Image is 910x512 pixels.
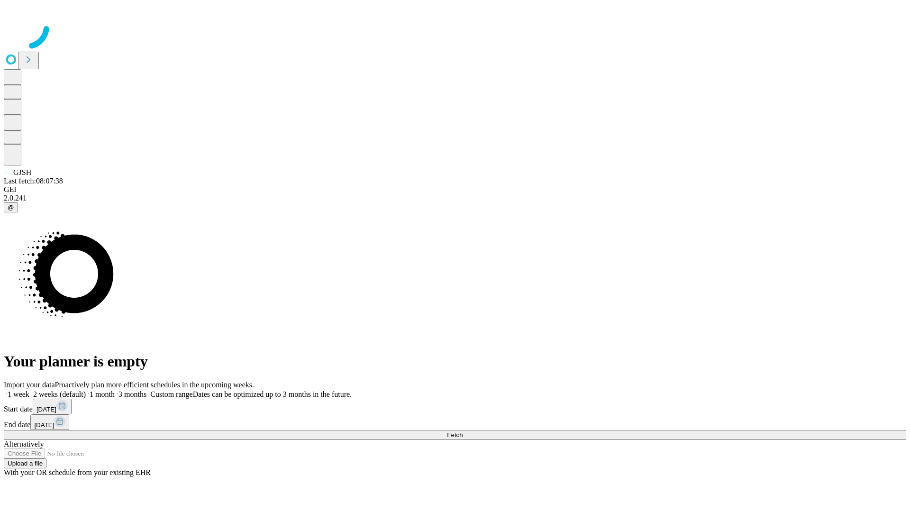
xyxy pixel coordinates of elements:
[34,421,54,429] span: [DATE]
[55,381,254,389] span: Proactively plan more efficient schedules in the upcoming weeks.
[13,168,31,176] span: GJSH
[4,468,151,476] span: With your OR schedule from your existing EHR
[30,414,69,430] button: [DATE]
[36,406,56,413] span: [DATE]
[8,390,29,398] span: 1 week
[8,204,14,211] span: @
[33,399,72,414] button: [DATE]
[4,202,18,212] button: @
[4,399,906,414] div: Start date
[4,185,906,194] div: GEI
[33,390,86,398] span: 2 weeks (default)
[447,431,463,439] span: Fetch
[4,177,63,185] span: Last fetch: 08:07:38
[4,381,55,389] span: Import your data
[4,194,906,202] div: 2.0.241
[193,390,352,398] span: Dates can be optimized up to 3 months in the future.
[90,390,115,398] span: 1 month
[4,440,44,448] span: Alternatively
[118,390,146,398] span: 3 months
[4,458,46,468] button: Upload a file
[4,430,906,440] button: Fetch
[150,390,192,398] span: Custom range
[4,414,906,430] div: End date
[4,353,906,370] h1: Your planner is empty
